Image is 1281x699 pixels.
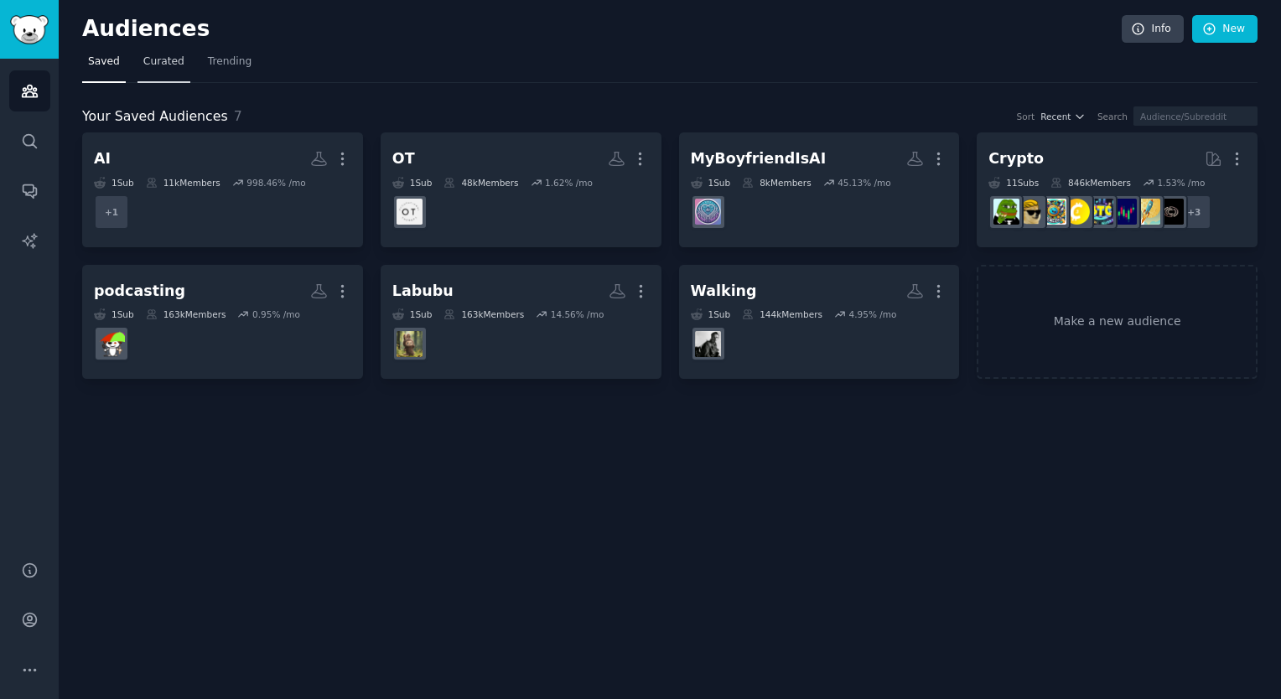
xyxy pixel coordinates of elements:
[1017,111,1035,122] div: Sort
[94,281,185,302] div: podcasting
[1133,106,1258,126] input: Audience/Subreddit
[146,177,220,189] div: 11k Members
[977,132,1258,247] a: Crypto11Subs846kMembers1.53% /mo+3TokenWallStreetmemecoinmoonshotsCryptoMoonCrypto_GeneralCryptoC...
[99,331,125,357] img: podcasting
[94,177,134,189] div: 1 Sub
[691,177,731,189] div: 1 Sub
[94,194,129,230] div: + 1
[397,199,423,225] img: OccupationalTherapy
[381,265,661,380] a: Labubu1Sub163kMembers14.56% /molabubu
[551,308,604,320] div: 14.56 % /mo
[1122,15,1184,44] a: Info
[82,16,1122,43] h2: Audiences
[94,148,111,169] div: AI
[993,199,1019,225] img: AllCryptoBets
[1087,199,1113,225] img: Crypto_General
[1134,199,1160,225] img: memecoinmoonshots
[202,49,257,83] a: Trending
[392,281,454,302] div: Labubu
[1064,199,1090,225] img: CryptoCurrencyClassic
[82,132,363,247] a: AI1Sub11kMembers998.46% /mo+1
[82,106,228,127] span: Your Saved Audiences
[246,177,305,189] div: 998.46 % /mo
[94,308,134,320] div: 1 Sub
[1040,111,1071,122] span: Recent
[679,132,960,247] a: MyBoyfriendIsAI1Sub8kMembers45.13% /moMyBoyfriendIsAI
[1111,199,1137,225] img: CryptoMoon
[1176,194,1211,230] div: + 3
[1040,111,1086,122] button: Recent
[234,108,242,124] span: 7
[977,265,1258,380] a: Make a new audience
[988,148,1044,169] div: Crypto
[392,177,433,189] div: 1 Sub
[392,308,433,320] div: 1 Sub
[695,199,721,225] img: MyBoyfriendIsAI
[392,148,415,169] div: OT
[88,54,120,70] span: Saved
[208,54,252,70] span: Trending
[848,308,896,320] div: 4.95 % /mo
[691,148,827,169] div: MyBoyfriendIsAI
[1050,177,1131,189] div: 846k Members
[691,308,731,320] div: 1 Sub
[838,177,891,189] div: 45.13 % /mo
[1097,111,1128,122] div: Search
[143,54,184,70] span: Curated
[1157,177,1205,189] div: 1.53 % /mo
[695,331,721,357] img: walking
[10,15,49,44] img: GummySearch logo
[1017,199,1043,225] img: AltStreetBets
[381,132,661,247] a: OT1Sub48kMembers1.62% /moOccupationalTherapy
[1192,15,1258,44] a: New
[252,308,300,320] div: 0.95 % /mo
[137,49,190,83] a: Curated
[691,281,757,302] div: Walking
[146,308,226,320] div: 163k Members
[679,265,960,380] a: Walking1Sub144kMembers4.95% /mowalking
[742,308,822,320] div: 144k Members
[1158,199,1184,225] img: TokenWallStreet
[742,177,811,189] div: 8k Members
[82,49,126,83] a: Saved
[545,177,593,189] div: 1.62 % /mo
[443,177,518,189] div: 48k Members
[82,265,363,380] a: podcasting1Sub163kMembers0.95% /mopodcasting
[443,308,524,320] div: 163k Members
[1040,199,1066,225] img: memecoins
[397,331,423,357] img: labubu
[988,177,1039,189] div: 11 Sub s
